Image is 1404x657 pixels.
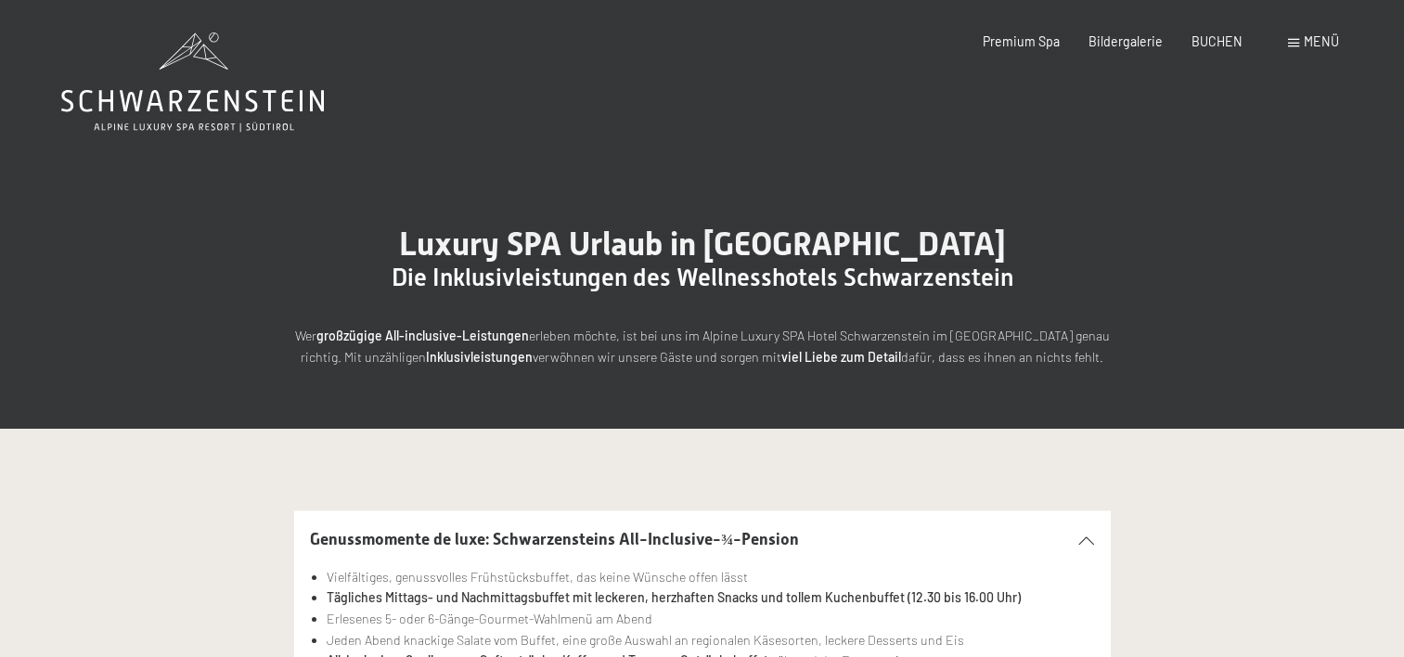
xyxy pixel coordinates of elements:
[399,225,1006,263] span: Luxury SPA Urlaub in [GEOGRAPHIC_DATA]
[310,530,799,548] span: Genussmomente de luxe: Schwarzensteins All-Inclusive-¾-Pension
[316,328,529,343] strong: großzügige All-inclusive-Leistungen
[327,589,1021,605] strong: Tägliches Mittags- und Nachmittagsbuffet mit leckeren, herzhaften Snacks und tollem Kuchenbuffet ...
[781,349,901,365] strong: viel Liebe zum Detail
[327,567,1094,588] li: Vielfältiges, genussvolles Frühstücksbuffet, das keine Wünsche offen lässt
[983,33,1060,49] a: Premium Spa
[1304,33,1339,49] span: Menü
[327,609,1094,630] li: Erlesenes 5- oder 6-Gänge-Gourmet-Wahlmenü am Abend
[294,326,1111,367] p: Wer erleben möchte, ist bei uns im Alpine Luxury SPA Hotel Schwarzenstein im [GEOGRAPHIC_DATA] ge...
[327,630,1094,651] li: Jeden Abend knackige Salate vom Buffet, eine große Auswahl an regionalen Käsesorten, leckere Dess...
[1191,33,1243,49] a: BUCHEN
[392,264,1013,291] span: Die Inklusivleistungen des Wellnesshotels Schwarzenstein
[1088,33,1163,49] a: Bildergalerie
[426,349,533,365] strong: Inklusivleistungen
